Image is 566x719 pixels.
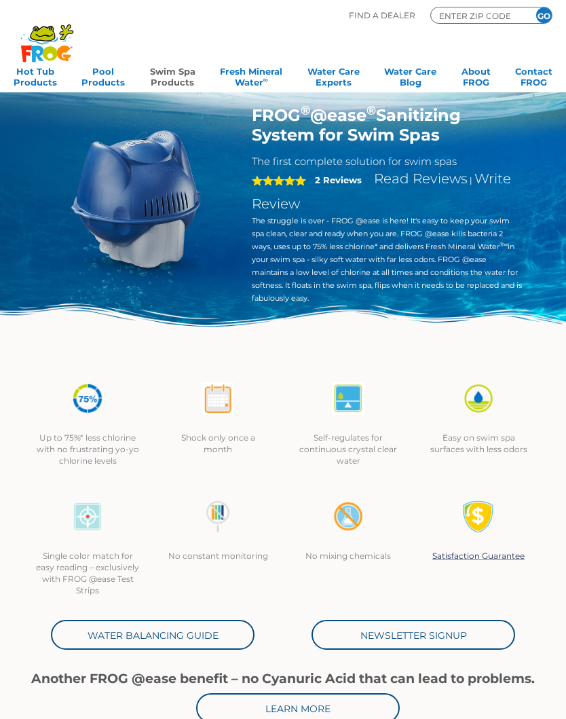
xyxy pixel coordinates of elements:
a: Read Reviews [374,170,468,187]
p: Self-regulates for continuous crystal clear water [297,432,400,466]
p: Easy on swim spa surfaces with less odors [427,432,530,455]
img: atease-icon-shock-once [202,382,234,415]
p: Single color match for easy reading – exclusively with FROG @ease Test Strips [36,550,139,596]
img: Satisfaction Guarantee Icon [462,500,495,533]
h1: FROG @ease Sanitizing System for Swim Spas [252,105,524,145]
p: Shock only once a month [166,432,269,455]
a: Newsletter Signup [312,620,515,650]
a: AboutFROG [461,62,491,89]
a: Swim SpaProducts [150,62,195,89]
img: atease-icon-self-regulates [332,382,364,415]
p: Up to 75%* less chlorine with no frustrating yo-yo chlorine levels [36,432,139,466]
h1: Another FROG @ease benefit – no Cyanuric Acid that can lead to problems. [22,671,544,686]
sup: ® [301,103,310,118]
sup: ® [366,103,376,118]
img: icon-atease-color-match [71,500,104,533]
a: Water CareExperts [307,62,360,89]
img: Frog Products Logo [14,7,81,62]
img: no-mixing1 [332,500,364,533]
img: no-constant-monitoring1 [202,500,234,533]
span: 5 [252,175,306,186]
a: Fresh MineralWater∞ [220,62,282,89]
p: No constant monitoring [166,550,269,561]
p: The struggle is over - FROG @ease is here! It's easy to keep your swim spa clean, clear and ready... [252,215,524,305]
a: PoolProducts [81,62,125,89]
span: | [470,175,472,185]
input: GO [536,7,552,23]
img: icon-atease-75percent-less [71,382,104,415]
a: Hot TubProducts [14,62,57,89]
p: Find A Dealer [349,7,415,24]
a: ContactFROG [515,62,552,89]
p: No mixing chemicals [297,550,400,561]
img: icon-atease-easy-on [462,382,495,415]
h2: The first complete solution for swim spas [252,155,524,168]
sup: ∞ [263,76,268,84]
a: Satisfaction Guarantee [432,551,525,561]
strong: 2 Reviews [315,174,362,185]
a: Water Balancing Guide [51,620,254,650]
img: ss-@ease-hero.png [43,105,231,294]
sup: ®∞ [499,241,508,248]
a: Water CareBlog [384,62,436,89]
